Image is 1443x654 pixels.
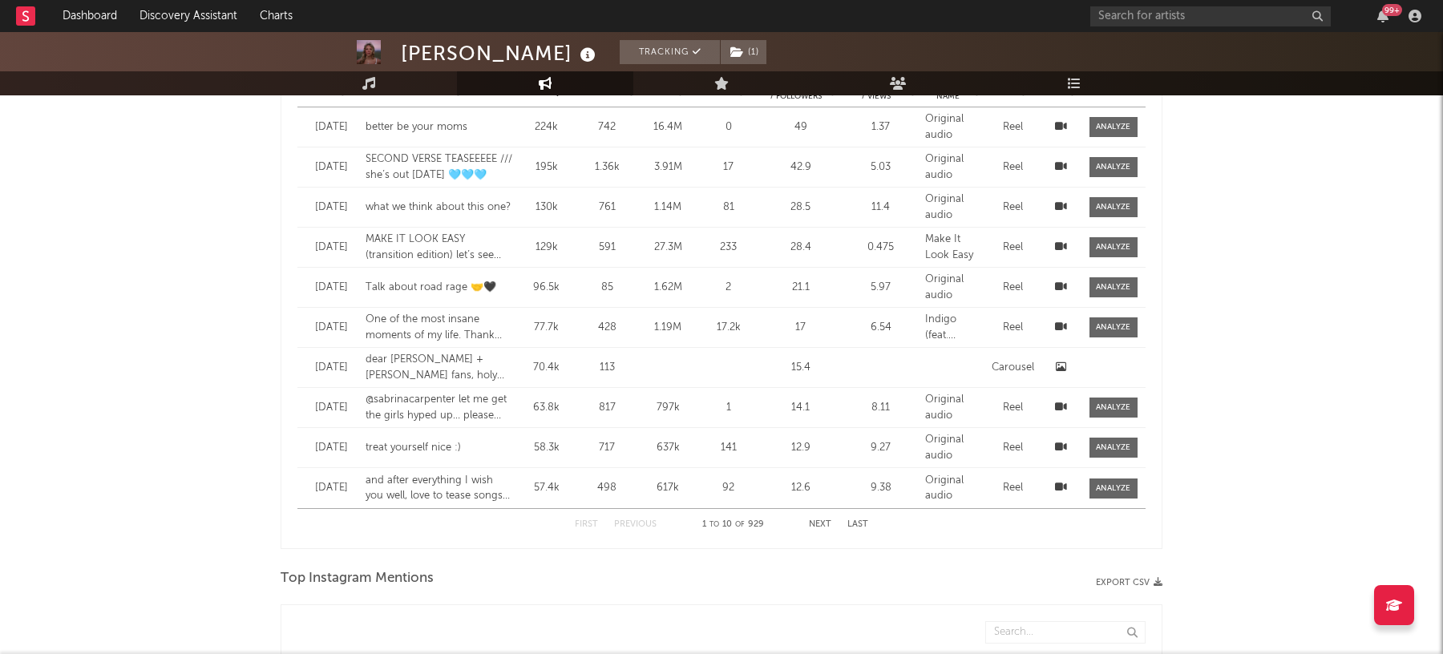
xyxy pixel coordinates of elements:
div: 0 [701,119,757,135]
div: dear [PERSON_NAME] + [PERSON_NAME] fans, holy freak you’re blowing this song up. so grateful to s... [366,352,514,383]
div: 195k [522,159,572,176]
div: 233 [701,240,757,256]
div: [DATE] [305,280,358,296]
div: 92 [701,480,757,496]
button: First [575,520,598,529]
div: better be your moms [366,119,514,135]
div: [DATE] [305,159,358,176]
div: 5.03 [845,159,917,176]
button: 99+ [1377,10,1388,22]
div: [DATE] [305,119,358,135]
div: 1.19M [643,320,693,336]
button: Tracking [620,40,720,64]
div: 9.27 [845,440,917,456]
div: 1.37 [845,119,917,135]
div: 28.4 [765,240,837,256]
div: 42.9 [765,159,837,176]
div: 591 [579,240,635,256]
div: 28.5 [765,200,837,216]
div: 21.1 [765,280,837,296]
button: Last [847,520,868,529]
div: what we think about this one? [366,200,514,216]
div: 797k [643,400,693,416]
div: 617k [643,480,693,496]
div: 17.2k [701,320,757,336]
div: [DATE] [305,480,358,496]
div: 14.1 [765,400,837,416]
div: SECOND VERSE TEASEEEEE /// she’s out [DATE] 🩵🩵🩵 [366,151,514,183]
div: 9.38 [845,480,917,496]
div: 27.3M [643,240,693,256]
div: 817 [579,400,635,416]
div: [DATE] [305,360,358,376]
div: 12.9 [765,440,837,456]
div: 17 [701,159,757,176]
div: Reel [989,240,1037,256]
div: 99 + [1382,4,1402,16]
div: 717 [579,440,635,456]
div: [DATE] [305,240,358,256]
div: 761 [579,200,635,216]
div: Original audio [925,432,981,463]
div: 1.36k [579,159,635,176]
div: 58.3k [522,440,572,456]
div: 16.4M [643,119,693,135]
div: 3.91M [643,159,693,176]
div: 2 [701,280,757,296]
div: MAKE IT LOOK EASY (transition edition) let’s see yours 🖤 [366,232,514,263]
div: Reel [989,440,1037,456]
div: 96.5k [522,280,572,296]
input: Search... [985,621,1146,644]
div: 5.97 [845,280,917,296]
div: 49 [765,119,837,135]
button: Next [809,520,831,529]
div: 1 [701,400,757,416]
button: (1) [721,40,766,64]
div: Carousel [989,360,1037,376]
div: 428 [579,320,635,336]
div: [DATE] [305,400,358,416]
div: 8.11 [845,400,917,416]
div: [DATE] [305,320,358,336]
div: 129k [522,240,572,256]
div: Original audio [925,111,981,143]
div: @sabrinacarpenter let me get the girls hyped up… please please please? [366,392,514,423]
button: Export CSV [1096,578,1162,587]
div: 57.4k [522,480,572,496]
div: 17 [765,320,837,336]
div: 141 [701,440,757,456]
div: Original audio [925,392,981,423]
div: Reel [989,159,1037,176]
div: 130k [522,200,572,216]
div: 1.62M [643,280,693,296]
div: One of the most insane moments of my life. Thank you God. [366,312,514,343]
div: 12.6 [765,480,837,496]
div: Reel [989,400,1037,416]
div: 63.8k [522,400,572,416]
div: [DATE] [305,200,358,216]
div: 224k [522,119,572,135]
div: 1.14M [643,200,693,216]
span: ( 1 ) [720,40,767,64]
div: 1 10 929 [689,515,777,535]
div: 11.4 [845,200,917,216]
div: Original audio [925,473,981,504]
div: 498 [579,480,635,496]
div: 113 [579,360,635,376]
div: Original audio [925,151,981,183]
div: Reel [989,119,1037,135]
div: 637k [643,440,693,456]
div: 742 [579,119,635,135]
div: 0.475 [845,240,917,256]
div: Reel [989,320,1037,336]
div: Reel [989,480,1037,496]
div: 81 [701,200,757,216]
button: Previous [614,520,657,529]
div: Original audio [925,192,981,223]
div: Reel [989,200,1037,216]
div: 77.7k [522,320,572,336]
div: treat yourself nice :) [366,440,514,456]
span: Top Instagram Mentions [281,569,434,588]
span: of [735,521,745,528]
div: 15.4 [765,360,837,376]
